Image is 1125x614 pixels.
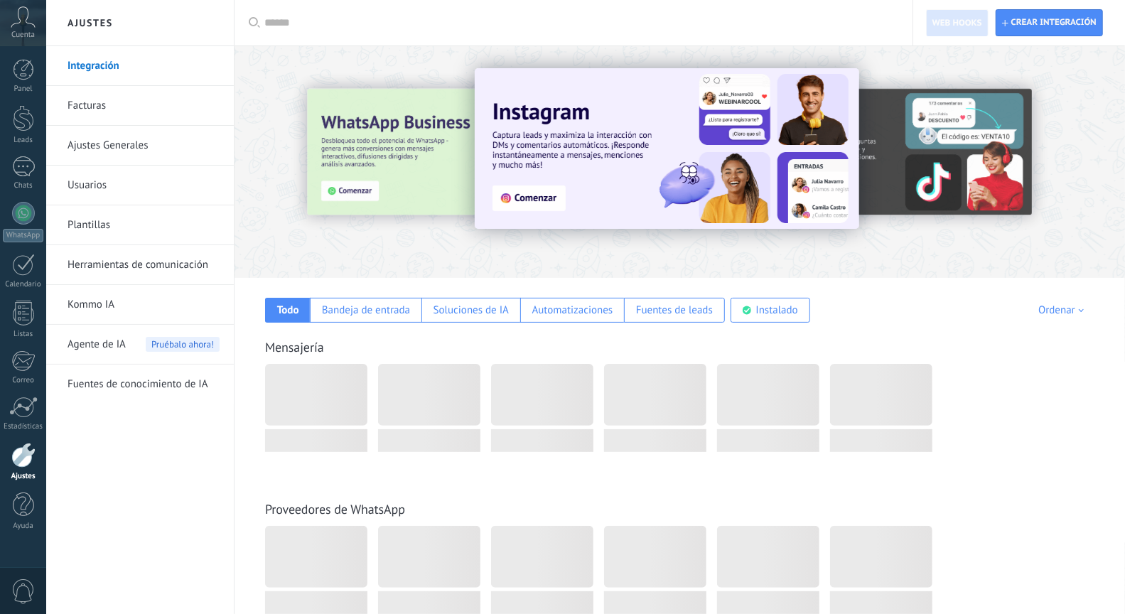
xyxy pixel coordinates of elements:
[46,245,234,285] li: Herramientas de comunicación
[68,245,220,285] a: Herramientas de comunicación
[3,422,44,431] div: Estadísticas
[1038,303,1089,317] div: Ordenar
[3,136,44,145] div: Leads
[46,325,234,365] li: Agente de IA
[68,166,220,205] a: Usuarios
[46,126,234,166] li: Ajustes Generales
[68,205,220,245] a: Plantillas
[46,365,234,404] li: Fuentes de conocimiento de IA
[68,325,126,365] span: Agente de IA
[265,501,405,517] a: Proveedores de WhatsApp
[3,229,43,242] div: WhatsApp
[756,303,798,317] div: Instalado
[475,68,859,229] img: Slide 1
[3,280,44,289] div: Calendario
[3,85,44,94] div: Panel
[46,205,234,245] li: Plantillas
[636,303,713,317] div: Fuentes de leads
[3,472,44,481] div: Ajustes
[932,18,982,29] span: Web hooks
[146,337,220,352] span: Pruébalo ahora!
[46,285,234,325] li: Kommo IA
[68,325,220,365] a: Agente de IAPruébalo ahora!
[307,89,610,215] img: Slide 3
[265,339,324,355] a: Mensajería
[3,330,44,339] div: Listas
[926,9,989,36] button: Web hooks
[68,285,220,325] a: Kommo IA
[3,522,44,531] div: Ayuda
[11,31,35,40] span: Cuenta
[996,9,1103,36] button: Crear integración
[46,86,234,126] li: Facturas
[277,303,299,317] div: Todo
[68,126,220,166] a: Ajustes Generales
[68,365,220,404] a: Fuentes de conocimiento de IA
[532,303,613,317] div: Automatizaciones
[46,166,234,205] li: Usuarios
[3,376,44,385] div: Correo
[68,46,220,86] a: Integración
[322,303,410,317] div: Bandeja de entrada
[434,303,509,317] div: Soluciones de IA
[3,181,44,190] div: Chats
[46,46,234,86] li: Integración
[68,86,220,126] a: Facturas
[729,89,1032,215] img: Slide 2
[1011,17,1097,28] span: Crear integración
